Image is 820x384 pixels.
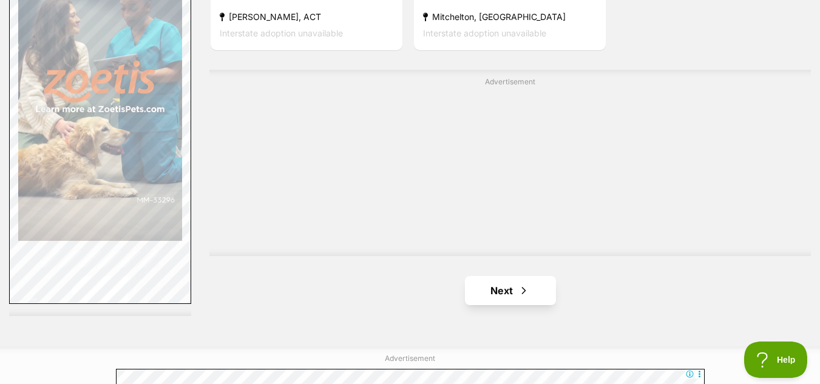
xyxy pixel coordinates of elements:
span: Interstate adoption unavailable [220,28,343,38]
a: Next page [465,276,556,305]
div: Advertisement [209,70,811,256]
strong: [PERSON_NAME], ACT [220,8,393,25]
iframe: Advertisement [216,92,805,244]
nav: Pagination [209,276,811,305]
span: Interstate adoption unavailable [423,28,546,38]
strong: Mitchelton, [GEOGRAPHIC_DATA] [423,8,597,25]
iframe: Help Scout Beacon - Open [744,342,808,378]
